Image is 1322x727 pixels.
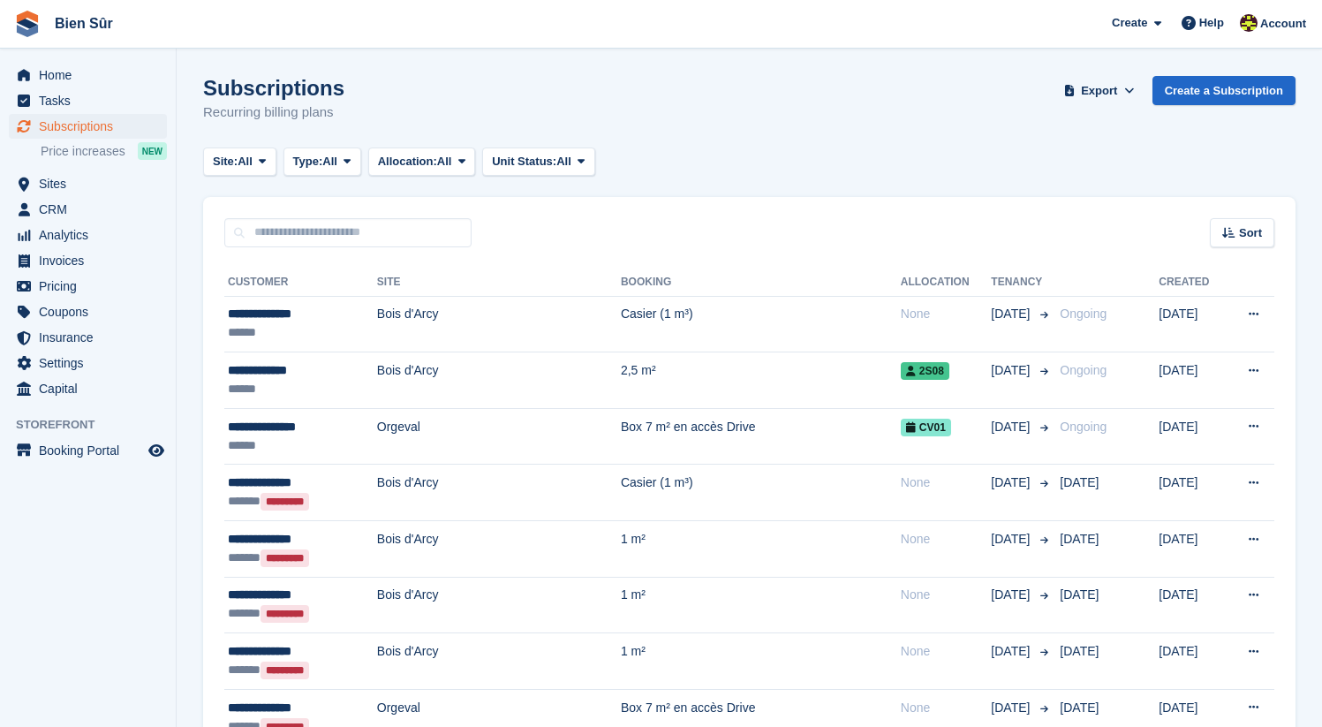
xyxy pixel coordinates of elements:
a: menu [9,88,167,113]
span: Account [1260,15,1306,33]
a: menu [9,197,167,222]
span: Price increases [41,143,125,160]
a: menu [9,63,167,87]
span: [DATE] [1060,700,1099,715]
a: Create a Subscription [1152,76,1296,105]
span: Unit Status: [492,153,556,170]
td: Bois d'Arcy [377,465,621,521]
td: 1 m² [621,633,901,690]
span: Insurance [39,325,145,350]
span: Sites [39,171,145,196]
span: Settings [39,351,145,375]
span: Export [1081,82,1117,100]
span: Ongoing [1060,363,1107,377]
a: menu [9,171,167,196]
span: Invoices [39,248,145,273]
a: menu [9,376,167,401]
button: Site: All [203,148,276,177]
span: All [322,153,337,170]
div: None [901,642,992,661]
a: Bien Sûr [48,9,120,38]
th: Tenancy [991,269,1053,297]
span: [DATE] [991,642,1033,661]
th: Booking [621,269,901,297]
span: Site: [213,153,238,170]
span: Tasks [39,88,145,113]
th: Customer [224,269,377,297]
div: None [901,473,992,492]
td: Bois d'Arcy [377,296,621,352]
span: Create [1112,14,1147,32]
a: menu [9,438,167,463]
span: [DATE] [1060,644,1099,658]
span: Home [39,63,145,87]
span: [DATE] [991,473,1033,492]
div: None [901,530,992,549]
td: [DATE] [1159,577,1225,633]
div: None [901,699,992,717]
span: Type: [293,153,323,170]
img: stora-icon-8386f47178a22dfd0bd8f6a31ec36ba5ce8667c1dd55bd0f319d3a0aa187defe.svg [14,11,41,37]
td: Bois d'Arcy [377,521,621,578]
td: 2,5 m² [621,352,901,409]
a: Preview store [146,440,167,461]
span: Ongoing [1060,420,1107,434]
th: Allocation [901,269,992,297]
button: Unit Status: All [482,148,594,177]
td: [DATE] [1159,521,1225,578]
span: [DATE] [991,305,1033,323]
a: menu [9,325,167,350]
span: Storefront [16,416,176,434]
span: [DATE] [991,418,1033,436]
td: [DATE] [1159,465,1225,521]
span: Ongoing [1060,307,1107,321]
span: Pricing [39,274,145,299]
td: 1 m² [621,577,901,633]
span: 2S08 [901,362,949,380]
td: [DATE] [1159,633,1225,690]
td: 1 m² [621,521,901,578]
span: Sort [1239,224,1262,242]
td: Orgeval [377,408,621,465]
td: Casier (1 m³) [621,296,901,352]
span: [DATE] [991,530,1033,549]
span: All [238,153,253,170]
span: Booking Portal [39,438,145,463]
td: Box 7 m² en accès Drive [621,408,901,465]
span: [DATE] [991,699,1033,717]
span: All [556,153,571,170]
span: [DATE] [1060,532,1099,546]
td: Bois d'Arcy [377,577,621,633]
span: Help [1199,14,1224,32]
span: [DATE] [991,586,1033,604]
th: Created [1159,269,1225,297]
a: menu [9,299,167,324]
td: Bois d'Arcy [377,352,621,409]
span: [DATE] [991,361,1033,380]
span: Allocation: [378,153,437,170]
td: Bois d'Arcy [377,633,621,690]
td: [DATE] [1159,296,1225,352]
a: menu [9,351,167,375]
div: None [901,586,992,604]
a: menu [9,248,167,273]
span: CRM [39,197,145,222]
span: All [437,153,452,170]
a: Price increases NEW [41,141,167,161]
span: Coupons [39,299,145,324]
span: Analytics [39,223,145,247]
a: menu [9,114,167,139]
h1: Subscriptions [203,76,344,100]
img: Marie Tran [1240,14,1258,32]
p: Recurring billing plans [203,102,344,123]
button: Allocation: All [368,148,476,177]
div: None [901,305,992,323]
button: Export [1061,76,1138,105]
span: Capital [39,376,145,401]
td: [DATE] [1159,352,1225,409]
span: CV01 [901,419,951,436]
a: menu [9,274,167,299]
th: Site [377,269,621,297]
a: menu [9,223,167,247]
span: Subscriptions [39,114,145,139]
